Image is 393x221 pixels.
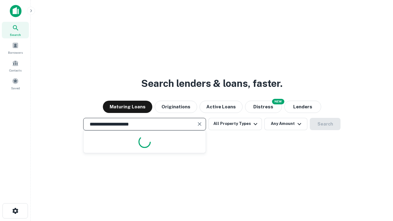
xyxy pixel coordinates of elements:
a: Borrowers [2,40,29,56]
span: Borrowers [8,50,23,55]
button: Lenders [284,101,321,113]
button: Originations [155,101,197,113]
button: Clear [195,120,204,128]
iframe: Chat Widget [362,172,393,201]
span: Contacts [9,68,21,73]
button: Any Amount [264,118,307,130]
a: Search [2,22,29,38]
button: All Property Types [208,118,262,130]
button: Maturing Loans [103,101,152,113]
h3: Search lenders & loans, faster. [141,76,282,91]
a: Contacts [2,57,29,74]
div: NEW [272,99,284,104]
img: capitalize-icon.png [10,5,21,17]
span: Saved [11,86,20,91]
button: Active Loans [200,101,243,113]
a: Saved [2,75,29,92]
button: Search distressed loans with lien and other non-mortgage details. [245,101,282,113]
span: Search [10,32,21,37]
